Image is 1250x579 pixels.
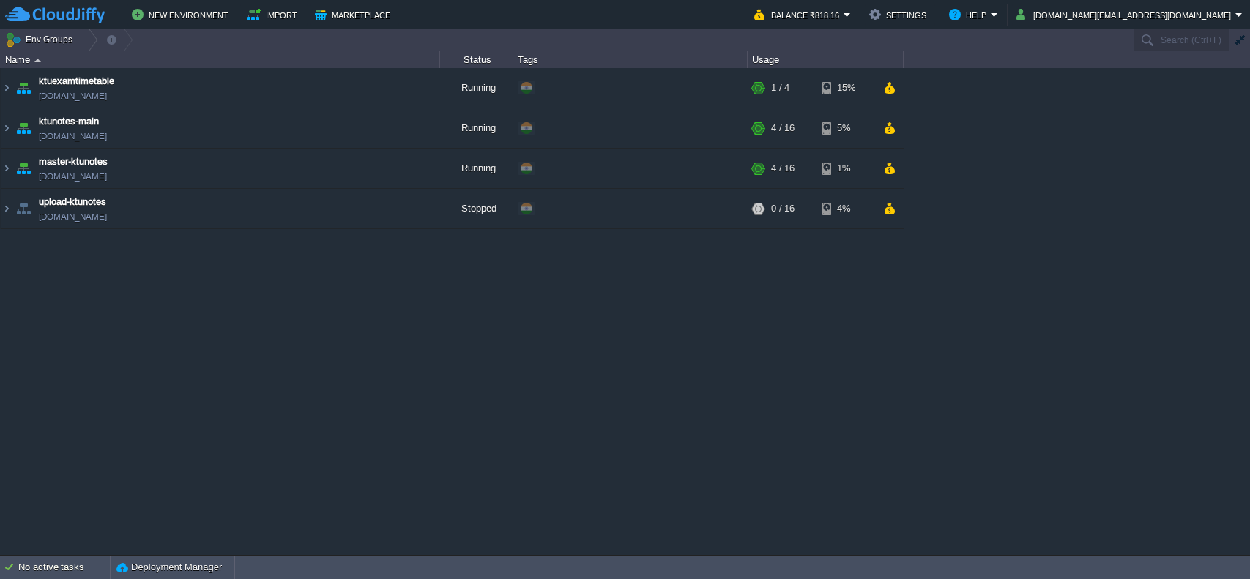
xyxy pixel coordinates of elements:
[771,68,789,108] div: 1 / 4
[822,189,870,228] div: 4%
[39,89,107,103] a: [DOMAIN_NAME]
[822,108,870,148] div: 5%
[771,189,795,228] div: 0 / 16
[1,189,12,228] img: AMDAwAAAACH5BAEAAAAALAAAAAABAAEAAAICRAEAOw==
[5,6,105,24] img: CloudJiffy
[822,68,870,108] div: 15%
[34,59,41,62] img: AMDAwAAAACH5BAEAAAAALAAAAAABAAEAAAICRAEAOw==
[440,149,513,188] div: Running
[13,108,34,148] img: AMDAwAAAACH5BAEAAAAALAAAAAABAAEAAAICRAEAOw==
[1,68,12,108] img: AMDAwAAAACH5BAEAAAAALAAAAAABAAEAAAICRAEAOw==
[39,129,107,143] a: [DOMAIN_NAME]
[771,108,795,148] div: 4 / 16
[116,560,222,575] button: Deployment Manager
[1,149,12,188] img: AMDAwAAAACH5BAEAAAAALAAAAAABAAEAAAICRAEAOw==
[132,6,233,23] button: New Environment
[13,68,34,108] img: AMDAwAAAACH5BAEAAAAALAAAAAABAAEAAAICRAEAOw==
[13,189,34,228] img: AMDAwAAAACH5BAEAAAAALAAAAAABAAEAAAICRAEAOw==
[13,149,34,188] img: AMDAwAAAACH5BAEAAAAALAAAAAABAAEAAAICRAEAOw==
[39,114,99,129] a: ktunotes-main
[440,68,513,108] div: Running
[39,169,107,184] a: [DOMAIN_NAME]
[1188,520,1235,564] iframe: chat widget
[441,51,513,68] div: Status
[949,6,991,23] button: Help
[315,6,395,23] button: Marketplace
[869,6,931,23] button: Settings
[440,189,513,228] div: Stopped
[39,209,107,224] a: [DOMAIN_NAME]
[39,154,108,169] a: master-ktunotes
[514,51,747,68] div: Tags
[822,149,870,188] div: 1%
[440,108,513,148] div: Running
[1016,6,1235,23] button: [DOMAIN_NAME][EMAIL_ADDRESS][DOMAIN_NAME]
[1,51,439,68] div: Name
[247,6,302,23] button: Import
[39,74,114,89] a: ktuexamtimetable
[1,108,12,148] img: AMDAwAAAACH5BAEAAAAALAAAAAABAAEAAAICRAEAOw==
[39,195,106,209] a: upload-ktunotes
[754,6,844,23] button: Balance ₹818.16
[5,29,78,50] button: Env Groups
[748,51,903,68] div: Usage
[18,556,110,579] div: No active tasks
[771,149,795,188] div: 4 / 16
